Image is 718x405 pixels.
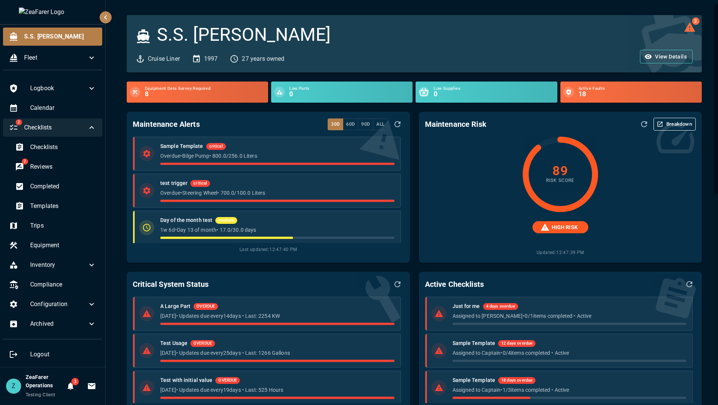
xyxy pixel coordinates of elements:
div: Inventory [3,256,102,274]
span: critical [190,180,210,187]
h6: Critical System Status [133,278,209,290]
p: 1w 6d • Day 13 of month • 17.0 / 30.0 days [160,226,394,234]
h6: Day of the month test [160,216,212,225]
h6: 8 [145,91,265,98]
h6: Sample Template [160,142,203,151]
button: Invitations [84,379,99,394]
div: 2Reviews [9,158,102,176]
p: Overdue • Steering Wheel • 700.0 / 100.0 Liters [160,189,394,197]
div: Equipment [3,236,102,254]
p: [DATE] • Updates due every 25 days • Last: 1266 Gallons [160,349,394,357]
div: Calendar [3,99,102,117]
span: Templates [30,202,96,211]
h6: A Large Part [160,302,190,311]
span: medium [215,217,237,224]
p: Overdue • Bilge Pump • 800.0 / 256.0 Liters [160,152,394,160]
span: Low Supplies [434,86,554,91]
button: Refresh Data [683,278,696,291]
span: 2 [692,17,700,25]
button: Breakdown [654,118,696,131]
span: 2 [15,119,22,125]
span: OVERDUE [190,340,215,347]
span: Low Parts [289,86,410,91]
span: Reviews [30,162,96,171]
span: OVERDUE [215,377,240,384]
span: Calendar [30,103,96,112]
p: 27 years owned [242,54,284,63]
h6: ZeaFarer Operations [26,373,63,390]
h6: Test with initial value [160,376,212,385]
div: Fleet [3,49,102,67]
div: Templates [9,197,102,215]
span: Checklists [30,143,96,152]
span: Testing Client [26,392,55,397]
button: 30d [328,119,343,130]
button: All [373,119,388,130]
div: Configuration [3,295,102,313]
button: Refresh Assessment [638,118,650,131]
h6: Sample Template [453,339,496,348]
span: 3 [71,378,79,385]
p: Assigned to [PERSON_NAME] • 0 / 1 items completed • Active [453,312,686,320]
div: 2Checklists [3,119,102,137]
span: Fleet [24,53,87,62]
span: S.S. [PERSON_NAME] [24,32,96,41]
span: Risk Score [546,177,574,185]
span: 2 [21,159,28,165]
h4: 89 [552,164,568,177]
span: Trips [30,221,96,230]
div: Completed [9,177,102,196]
span: HIGH RISK [547,223,582,231]
span: Updated: 12:47:39 PM [537,243,584,257]
button: 90d [358,119,373,130]
button: Refresh Data [391,278,404,291]
span: Configuration [30,300,87,309]
h6: 0 [434,91,554,98]
span: Equipment Data Survey Required [145,86,265,91]
span: Compliance [30,280,96,289]
h6: 0 [289,91,410,98]
span: Completed [30,182,96,191]
span: Active Faults [578,86,699,91]
h6: Test Usage [160,339,187,348]
p: [DATE] • Updates due every 19 days • Last: 525 Hours [160,386,394,394]
span: critical [206,143,226,150]
div: Logout [3,345,102,363]
span: Equipment [30,241,96,250]
p: Assigned to Captain • 1 / 3 items completed • Active [453,386,686,394]
div: Logbook [3,79,102,97]
div: S.S. [PERSON_NAME] [3,28,102,46]
span: Logbook [30,84,87,93]
img: ZeaFarer Logo [19,8,87,17]
h3: S.S. [PERSON_NAME] [157,24,331,45]
p: Cruise Liner [148,54,180,63]
p: Assigned to Captain • 0 / 4 items completed • Active [453,349,686,357]
span: 4 days overdue [483,303,518,310]
button: 2 log alerts [684,21,696,33]
button: 60d [343,119,358,130]
p: [DATE] • Updates due every 14 days • Last: 2254 KW [160,312,394,320]
div: Z [6,379,21,394]
button: Notifications [63,379,78,394]
p: 1997 [204,54,218,63]
h6: 18 [578,91,699,98]
button: View Details [640,50,693,64]
h6: Active Checklists [425,278,484,290]
h6: Maintenance Alerts [133,118,200,130]
div: Archived [3,315,102,333]
span: Inventory [30,260,87,269]
h6: Maintenance Risk [425,118,486,130]
div: Checklists [9,138,102,156]
span: 12 days overdue [498,340,535,347]
span: 18 days overdue [498,377,535,384]
span: Archived [30,319,87,328]
button: Refresh Data [391,118,404,131]
div: Trips [3,217,102,235]
div: Compliance [3,276,102,294]
h6: Just for me [453,302,480,311]
span: Checklists [24,123,87,132]
span: Logout [30,350,96,359]
span: Last updated: 12:47:40 PM [133,246,403,254]
h6: Sample Template [453,376,496,385]
span: OVERDUE [193,303,218,310]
